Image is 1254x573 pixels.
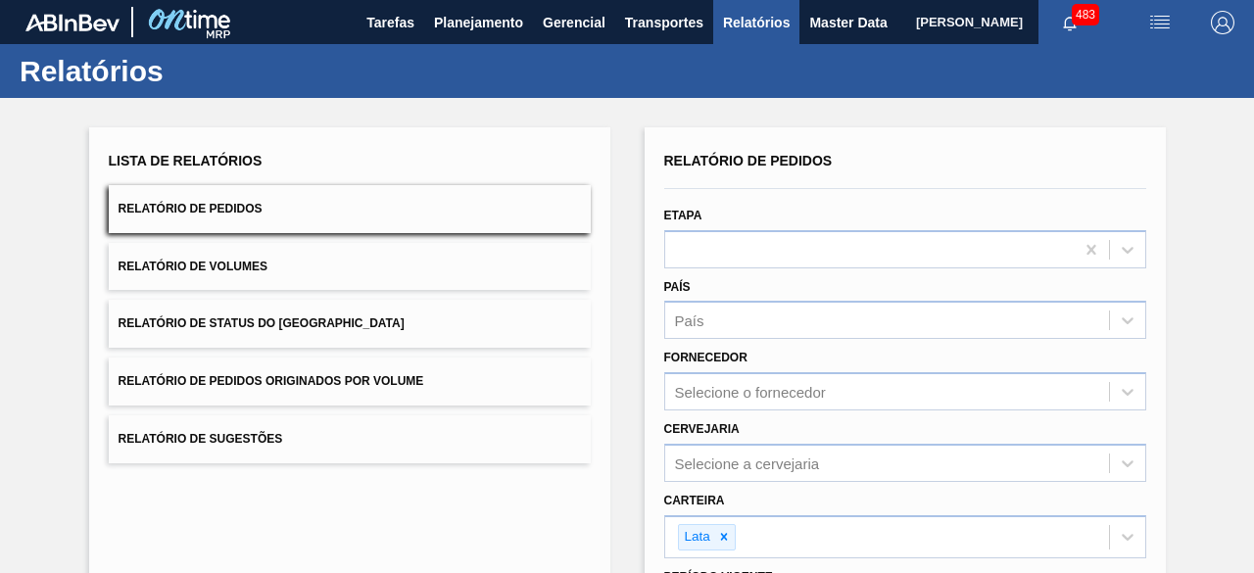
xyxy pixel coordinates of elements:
[119,316,405,330] span: Relatório de Status do [GEOGRAPHIC_DATA]
[664,280,691,294] label: País
[664,494,725,507] label: Carteira
[1148,11,1172,34] img: userActions
[109,153,263,168] span: Lista de Relatórios
[119,432,283,446] span: Relatório de Sugestões
[119,260,267,273] span: Relatório de Volumes
[664,209,702,222] label: Etapa
[119,374,424,388] span: Relatório de Pedidos Originados por Volume
[675,312,704,329] div: País
[25,14,120,31] img: TNhmsLtSVTkK8tSr43FrP2fwEKptu5GPRR3wAAAABJRU5ErkJggg==
[625,11,703,34] span: Transportes
[434,11,523,34] span: Planejamento
[119,202,263,215] span: Relatório de Pedidos
[109,415,591,463] button: Relatório de Sugestões
[723,11,790,34] span: Relatórios
[679,525,713,549] div: Lata
[664,422,740,436] label: Cervejaria
[1211,11,1234,34] img: Logout
[366,11,414,34] span: Tarefas
[109,300,591,348] button: Relatório de Status do [GEOGRAPHIC_DATA]
[109,358,591,406] button: Relatório de Pedidos Originados por Volume
[20,60,367,82] h1: Relatórios
[809,11,887,34] span: Master Data
[109,243,591,291] button: Relatório de Volumes
[543,11,605,34] span: Gerencial
[675,454,820,471] div: Selecione a cervejaria
[109,185,591,233] button: Relatório de Pedidos
[1072,4,1099,25] span: 483
[675,384,826,401] div: Selecione o fornecedor
[1038,9,1101,36] button: Notificações
[664,351,748,364] label: Fornecedor
[664,153,833,168] span: Relatório de Pedidos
